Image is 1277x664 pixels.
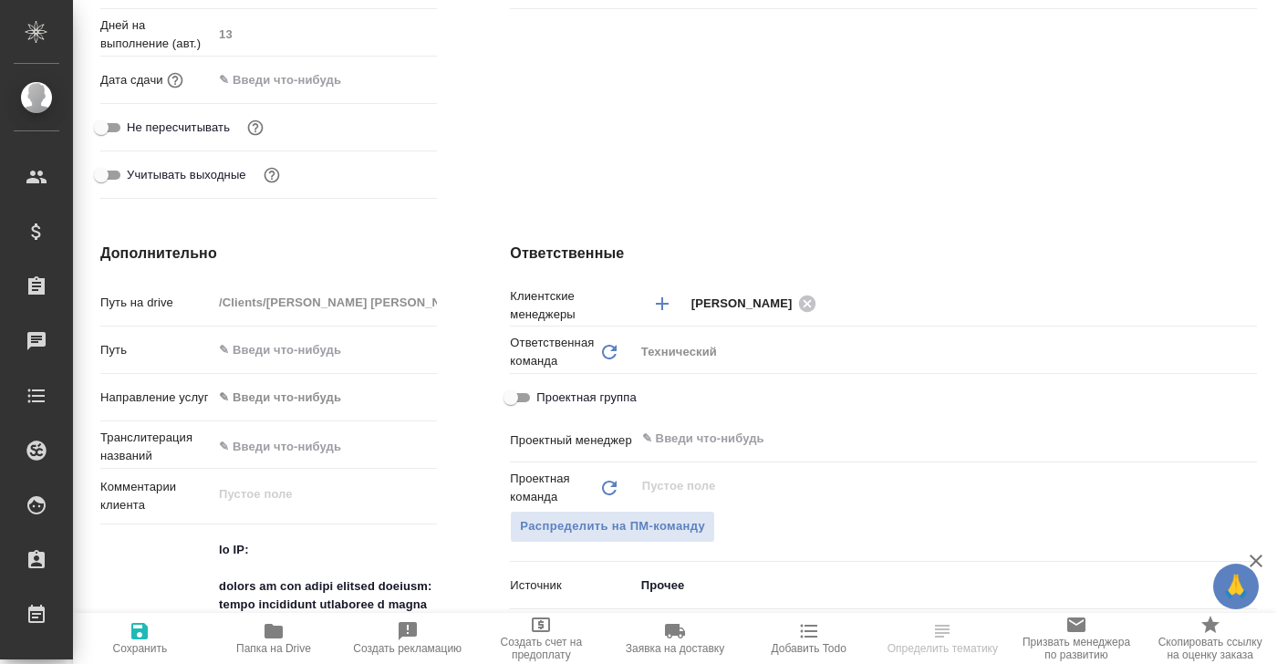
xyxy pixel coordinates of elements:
p: Путь [100,341,213,359]
button: Папка на Drive [207,613,341,664]
p: Направление услуг [100,389,213,407]
input: Пустое поле [640,475,1214,497]
span: Распределить на ПМ-команду [520,516,705,537]
button: Добавить Todo [742,613,876,664]
p: Клиентские менеджеры [510,287,634,324]
span: Добавить Todo [771,642,846,655]
span: Сохранить [113,642,168,655]
button: Заявка на доставку [608,613,742,664]
p: Транслитерация названий [100,429,213,465]
button: Выбери, если сб и вс нужно считать рабочими днями для выполнения заказа. [260,163,284,187]
span: Создать рекламацию [353,642,462,655]
button: Скопировать ссылку на оценку заказа [1143,613,1277,664]
input: ✎ Введи что-нибудь [640,428,1190,450]
input: Пустое поле [213,21,437,47]
div: ✎ Введи что-нибудь [219,389,415,407]
input: Пустое поле [213,289,437,316]
button: Определить тематику [876,613,1010,664]
input: ✎ Введи что-нибудь [213,433,437,460]
button: Сохранить [73,613,207,664]
span: Папка на Drive [236,642,311,655]
div: [PERSON_NAME] [691,292,823,315]
button: Включи, если не хочешь, чтобы указанная дата сдачи изменилась после переставления заказа в 'Подтв... [244,116,267,140]
p: Дата сдачи [100,71,163,89]
span: Не пересчитывать [127,119,230,137]
button: Open [1247,437,1251,441]
span: Учитывать выходные [127,166,246,184]
button: Создать счет на предоплату [474,613,608,664]
input: ✎ Введи что-нибудь [213,337,437,363]
div: ✎ Введи что-нибудь [213,382,437,413]
p: Путь на drive [100,294,213,312]
span: [PERSON_NAME] [691,295,804,313]
span: Скопировать ссылку на оценку заказа [1154,636,1266,661]
span: Проектная группа [536,389,636,407]
button: Добавить менеджера [640,282,684,326]
button: 🙏 [1213,564,1259,609]
h4: Ответственные [510,243,1257,265]
span: Призвать менеджера по развитию [1021,636,1133,661]
span: 🙏 [1220,567,1251,606]
input: ✎ Введи что-нибудь [213,67,372,93]
div: Прочее [635,570,1257,601]
span: Заявка на доставку [626,642,724,655]
h4: Дополнительно [100,243,437,265]
div: Технический [635,337,1257,368]
span: Создать счет на предоплату [485,636,597,661]
button: Open [1247,302,1251,306]
p: Проектная команда [510,470,597,506]
p: Комментарии клиента [100,478,213,514]
p: Проектный менеджер [510,431,634,450]
button: Создать рекламацию [340,613,474,664]
button: Призвать менеджера по развитию [1010,613,1144,664]
span: Определить тематику [888,642,998,655]
p: Источник [510,576,634,595]
p: Ответственная команда [510,334,597,370]
button: Распределить на ПМ-команду [510,511,715,543]
button: Если добавить услуги и заполнить их объемом, то дата рассчитается автоматически [163,68,187,92]
p: Дней на выполнение (авт.) [100,16,213,53]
